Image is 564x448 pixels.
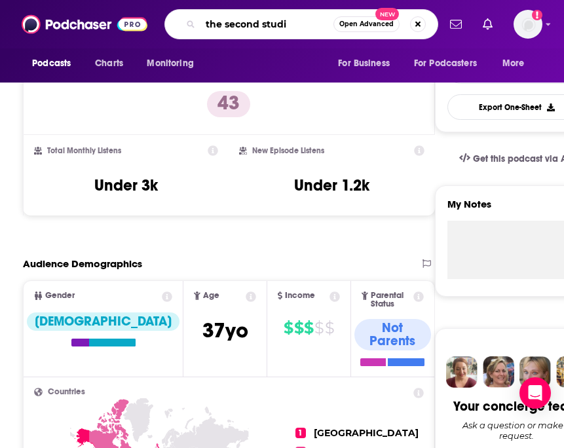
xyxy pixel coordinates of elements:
span: Open Advanced [339,21,394,28]
p: 43 [207,91,250,117]
button: open menu [329,51,406,76]
div: [DEMOGRAPHIC_DATA] [27,312,179,331]
span: Logged in as LTsub [514,10,542,39]
img: Jules Profile [519,356,551,388]
span: [GEOGRAPHIC_DATA] [314,427,419,439]
div: Search podcasts, credits, & more... [164,9,438,39]
span: Monitoring [147,54,193,73]
button: open menu [138,51,210,76]
button: open menu [493,51,541,76]
h2: Audience Demographics [23,257,142,270]
h2: Total Monthly Listens [47,146,121,155]
span: For Business [338,54,390,73]
span: $ [294,318,303,339]
span: $ [314,318,324,339]
button: Show profile menu [514,10,542,39]
a: Show notifications dropdown [445,13,467,35]
span: Age [203,291,219,300]
button: open menu [405,51,496,76]
span: Gender [45,291,75,300]
button: Open AdvancedNew [333,16,400,32]
div: Open Intercom Messenger [519,377,551,409]
span: Income [285,291,315,300]
img: User Profile [514,10,542,39]
img: Barbara Profile [483,356,514,388]
span: $ [304,318,313,339]
h3: Under 3k [94,176,158,195]
img: Podchaser - Follow, Share and Rate Podcasts [22,12,147,37]
span: 37 yo [202,318,248,343]
input: Search podcasts, credits, & more... [200,14,333,35]
span: 1 [295,428,306,438]
span: Podcasts [32,54,71,73]
div: Not Parents [354,319,431,350]
h3: Under 1.2k [294,176,369,195]
span: $ [284,318,293,339]
span: New [375,8,399,20]
span: Parental Status [371,291,411,308]
span: More [502,54,525,73]
img: Sydney Profile [446,356,478,388]
span: Countries [48,388,85,396]
button: open menu [23,51,88,76]
svg: Add a profile image [532,10,542,20]
span: Charts [95,54,123,73]
a: Show notifications dropdown [478,13,498,35]
span: For Podcasters [414,54,477,73]
span: $ [325,318,334,339]
h2: New Episode Listens [252,146,324,155]
a: Charts [86,51,131,76]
